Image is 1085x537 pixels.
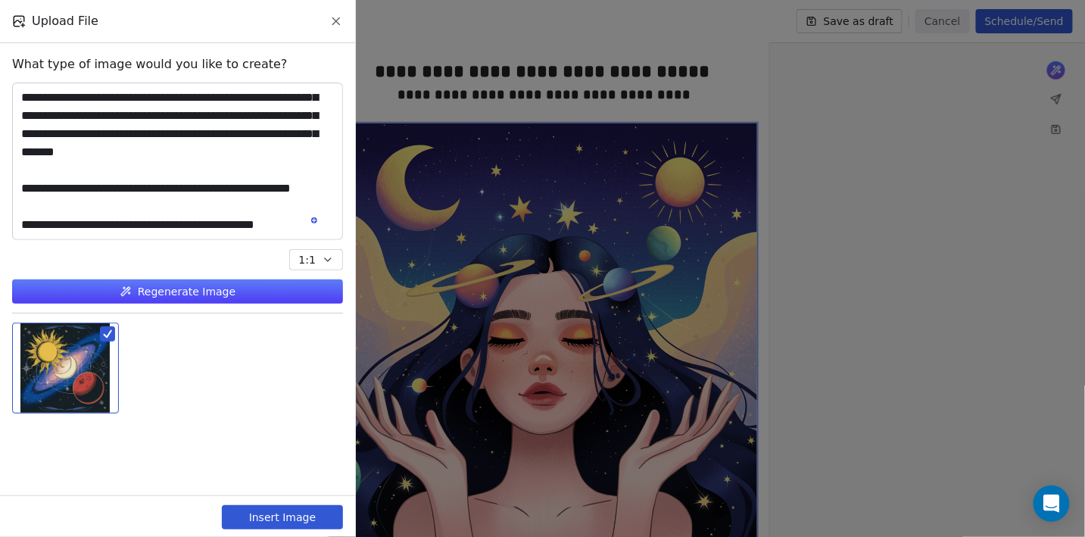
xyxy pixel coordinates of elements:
button: Insert Image [222,505,343,529]
span: What type of image would you like to create? [12,55,288,73]
div: Open Intercom Messenger [1034,485,1070,522]
span: 1:1 [298,252,316,268]
textarea: To enrich screen reader interactions, please activate Accessibility in Grammarly extension settings [13,83,342,239]
button: Regenerate Image [12,279,343,304]
span: Upload File [32,12,98,30]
